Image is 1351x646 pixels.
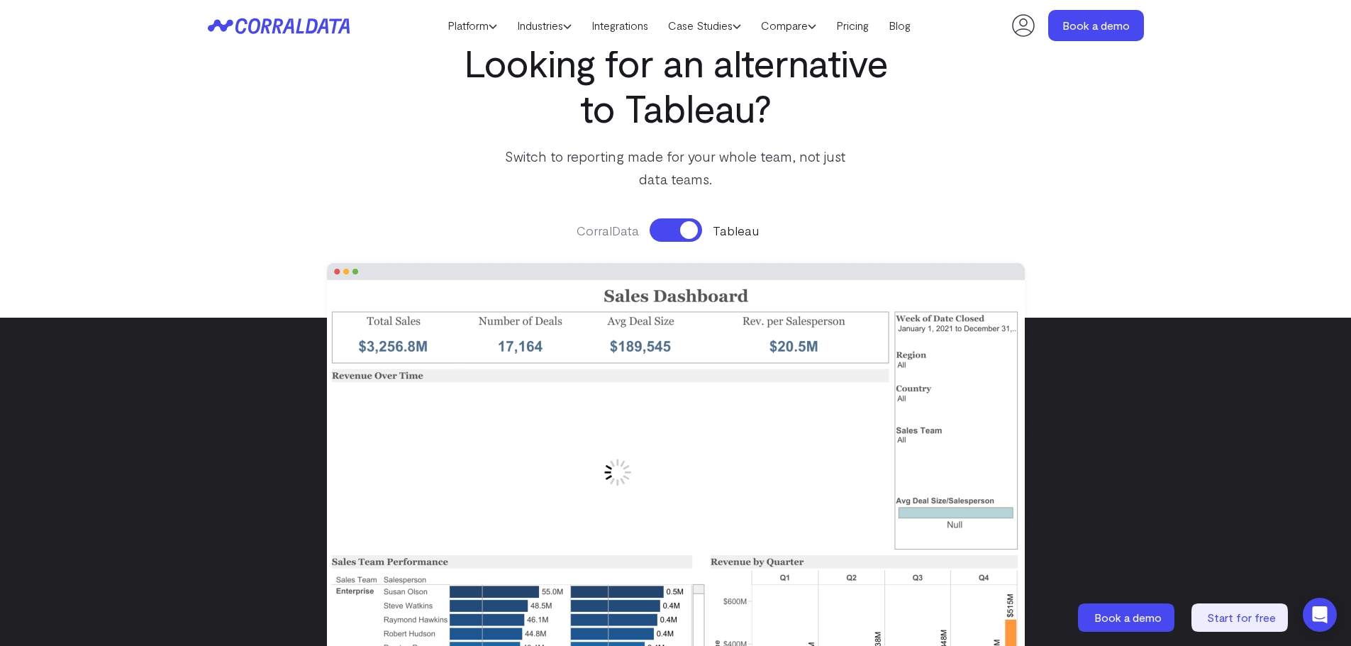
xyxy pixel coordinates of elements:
[1191,603,1291,632] a: Start for free
[446,40,906,130] h1: Looking for an alternative to Tableau?
[507,15,582,36] a: Industries
[1094,611,1162,624] span: Book a demo
[751,15,826,36] a: Compare
[438,15,507,36] a: Platform
[554,221,639,240] span: CorralData
[1207,611,1276,624] span: Start for free
[826,15,879,36] a: Pricing
[496,145,856,190] p: Switch to reporting made for your whole team, not just data teams.
[713,221,798,240] span: Tableau
[582,15,658,36] a: Integrations
[1048,10,1144,41] a: Book a demo
[658,15,751,36] a: Case Studies
[1078,603,1177,632] a: Book a demo
[1303,598,1337,632] div: Open Intercom Messenger
[879,15,921,36] a: Blog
